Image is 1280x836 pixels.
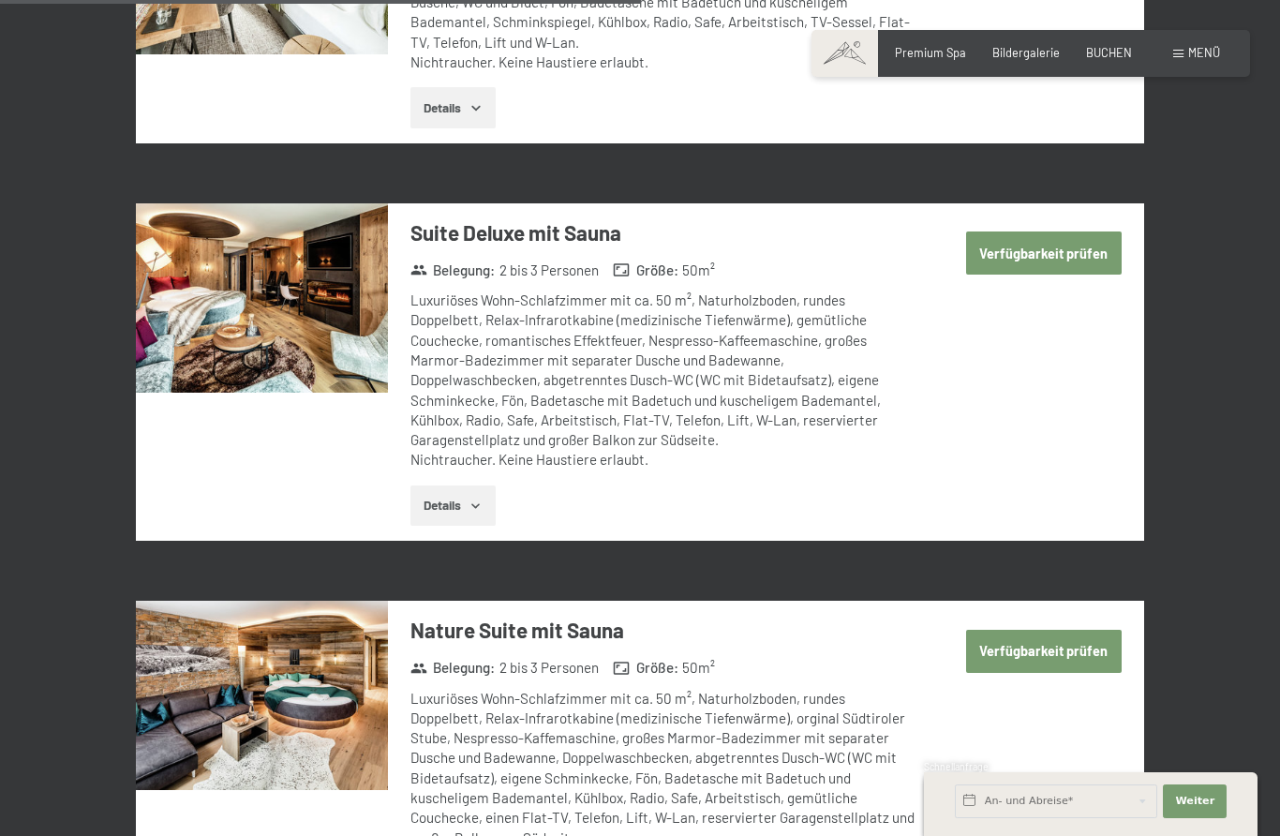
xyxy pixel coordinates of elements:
[966,231,1122,275] button: Verfügbarkeit prüfen
[1175,794,1214,809] span: Weiter
[410,658,496,678] strong: Belegung :
[410,291,917,470] div: Luxuriöses Wohn-Schlafzimmer mit ca. 50 m², Naturholzboden, rundes Doppelbett, Relax-Infrarotkabi...
[410,485,496,527] button: Details
[410,87,496,128] button: Details
[1188,45,1220,60] span: Menü
[499,261,599,280] span: 2 bis 3 Personen
[410,218,917,247] h3: Suite Deluxe mit Sauna
[895,45,966,60] a: Premium Spa
[682,658,715,678] span: 50 m²
[613,658,678,678] strong: Größe :
[992,45,1060,60] a: Bildergalerie
[966,630,1122,673] button: Verfügbarkeit prüfen
[1163,784,1227,818] button: Weiter
[410,261,496,280] strong: Belegung :
[136,601,388,790] img: mss_renderimg.php
[924,761,989,772] span: Schnellanfrage
[682,261,715,280] span: 50 m²
[410,616,917,645] h3: Nature Suite mit Sauna
[613,261,678,280] strong: Größe :
[1086,45,1132,60] a: BUCHEN
[499,658,599,678] span: 2 bis 3 Personen
[136,203,388,393] img: mss_renderimg.php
